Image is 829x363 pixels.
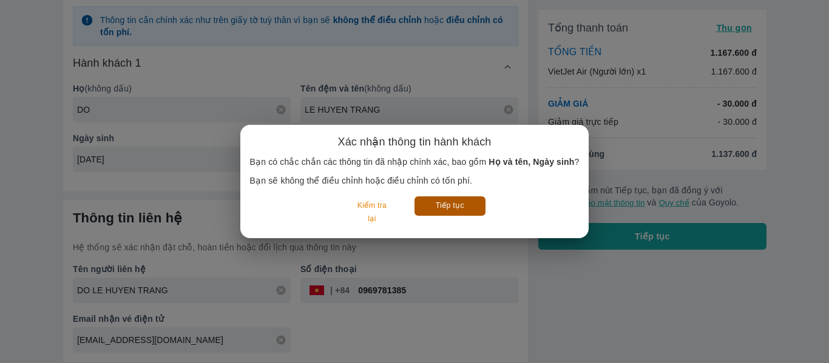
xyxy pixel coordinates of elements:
[343,196,400,228] button: Kiểm tra lại
[489,157,574,167] b: Họ và tên, Ngày sinh
[250,175,580,187] p: Bạn sẽ không thể điều chỉnh hoặc điều chỉnh có tốn phí.
[338,135,492,149] h6: Xác nhận thông tin hành khách
[414,196,486,215] button: Tiếp tục
[250,156,580,168] p: Bạn có chắc chắn các thông tin đã nhập chính xác, bao gồm ?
